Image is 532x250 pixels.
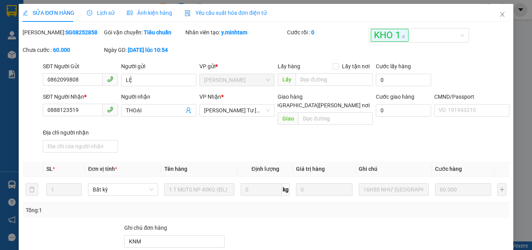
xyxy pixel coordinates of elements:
[356,161,432,177] th: Ghi chú
[287,28,367,37] div: Cước rồi :
[127,10,172,16] span: Ảnh kiện hàng
[278,63,300,69] span: Lấy hàng
[370,29,408,42] span: KHO 1
[296,183,352,196] input: 0
[359,183,429,196] input: Ghi Chú
[199,62,275,71] div: VP gửi
[107,76,113,82] span: phone
[263,101,372,110] span: [GEOGRAPHIC_DATA][PERSON_NAME] nơi
[87,10,115,16] span: Lịch sử
[127,10,132,16] span: picture
[401,35,405,39] span: close
[124,235,224,248] input: Ghi chú đơn hàng
[87,10,92,16] span: clock-circle
[435,166,462,172] span: Cước hàng
[26,183,38,196] button: delete
[23,10,74,16] span: SỬA ĐƠN HÀNG
[46,166,53,172] span: SL
[121,62,196,71] div: Người gửi
[296,73,372,86] input: Dọc đường
[124,225,167,231] label: Ghi chú đơn hàng
[204,74,270,86] span: Hồ Chí Minh
[53,47,70,53] b: 60.000
[185,28,285,37] div: Nhân viên tạo:
[23,28,102,37] div: [PERSON_NAME]:
[296,166,325,172] span: Giá trị hàng
[23,10,28,16] span: edit
[434,92,509,101] div: CMND/Passport
[199,94,221,100] span: VP Nhận
[121,92,196,101] div: Người nhận
[221,29,247,35] b: y.minhtam
[43,92,118,101] div: SĐT Người Nhận
[338,62,372,71] span: Lấy tận nơi
[497,183,506,196] button: plus
[375,74,431,86] input: Cước lấy hàng
[499,11,506,18] span: close
[278,94,303,100] span: Giao hàng
[23,46,102,54] div: Chưa cước :
[104,28,184,37] div: Gói vận chuyển:
[88,166,117,172] span: Đơn vị tính
[26,206,206,215] div: Tổng: 1
[251,166,279,172] span: Định lượng
[43,62,118,71] div: SĐT Người Gửi
[375,104,431,117] input: Cước giao hàng
[298,112,372,125] input: Dọc đường
[491,4,513,26] button: Close
[164,183,234,196] input: VD: Bàn, Ghế
[43,140,118,152] input: Địa chỉ của người nhận
[144,29,171,35] b: Tiêu chuẩn
[278,112,298,125] span: Giao
[185,107,192,113] span: user-add
[128,47,168,53] b: [DATE] lúc 10:54
[43,128,118,137] div: Địa chỉ người nhận
[185,10,267,16] span: Yêu cầu xuất hóa đơn điện tử
[282,183,290,196] span: kg
[164,166,187,172] span: Tên hàng
[375,63,410,69] label: Cước lấy hàng
[278,73,296,86] span: Lấy
[93,184,153,195] span: Bất kỳ
[65,29,97,35] b: SG08252858
[204,105,270,116] span: Ngã Tư Huyện
[185,10,191,16] img: icon
[311,29,314,35] b: 0
[107,106,113,113] span: phone
[104,46,184,54] div: Ngày GD:
[435,183,491,196] input: 0
[375,94,414,100] label: Cước giao hàng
